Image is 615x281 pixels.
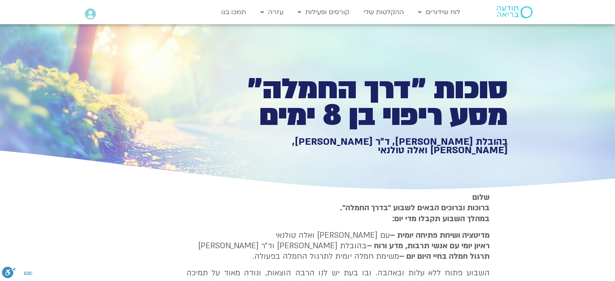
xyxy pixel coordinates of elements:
a: ההקלטות שלי [359,4,408,20]
b: תרגול חמלה בחיי היום יום – [399,251,490,262]
a: תמכו בנו [217,4,250,20]
p: עם [PERSON_NAME] ואלה טולנאי בהובלת [PERSON_NAME] וד״ר [PERSON_NAME] משימת חמלה יומית לתרגול החמל... [186,230,490,262]
img: תודעה בריאה [497,6,533,18]
strong: מדיטציה ושיחת פתיחה יומית – [390,230,490,241]
strong: ברוכות וברוכים הבאים לשבוע ״בדרך החמלה״. במהלך השבוע תקבלו מדי יום: [340,203,490,224]
strong: שלום [472,192,490,203]
b: ראיון יומי עם אנשי תרבות, מדע ורוח – [367,241,490,251]
h1: בהובלת [PERSON_NAME], ד״ר [PERSON_NAME], [PERSON_NAME] ואלה טולנאי [228,137,508,155]
a: לוח שידורים [414,4,464,20]
h1: סוכות ״דרך החמלה״ מסע ריפוי בן 8 ימים [228,76,508,129]
a: קורסים ופעילות [294,4,353,20]
a: עזרה [256,4,287,20]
